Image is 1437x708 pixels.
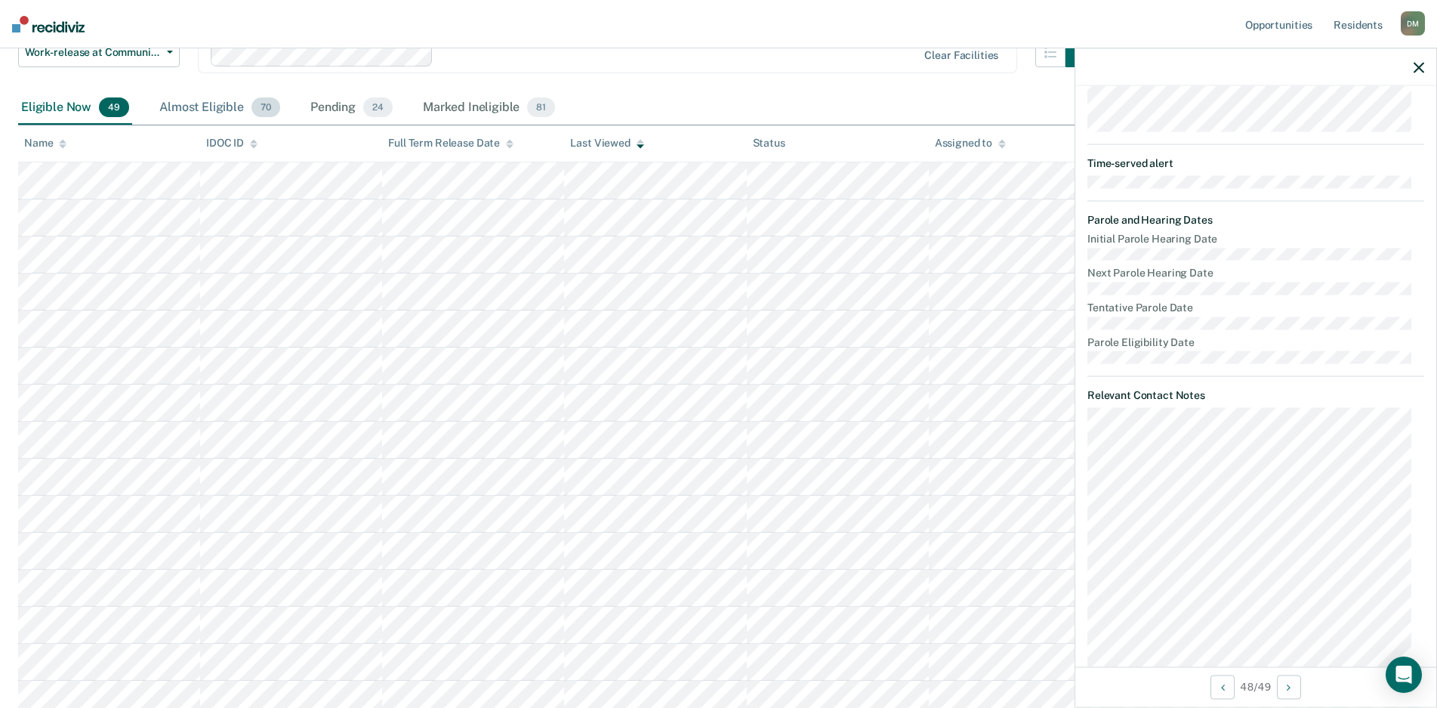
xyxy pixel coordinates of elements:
div: Clear facilities [924,49,998,62]
div: Open Intercom Messenger [1386,657,1422,693]
dt: Next Parole Hearing Date [1087,267,1424,280]
div: Marked Ineligible [420,91,558,125]
div: Almost Eligible [156,91,283,125]
div: Assigned to [935,137,1006,150]
div: Eligible Now [18,91,132,125]
dt: Parole Eligibility Date [1087,335,1424,348]
div: Pending [307,91,396,125]
dt: Initial Parole Hearing Date [1087,232,1424,245]
div: Name [24,137,66,150]
span: 24 [363,97,393,117]
span: 81 [527,97,555,117]
dt: Tentative Parole Date [1087,301,1424,314]
dt: Relevant Contact Notes [1087,389,1424,402]
span: 49 [99,97,129,117]
dt: Time-served alert [1087,157,1424,170]
div: Last Viewed [570,137,643,150]
div: Full Term Release Date [388,137,513,150]
dt: Parole and Hearing Dates [1087,214,1424,227]
button: Next Opportunity [1277,675,1301,699]
div: IDOC ID [206,137,257,150]
div: 48 / 49 [1075,666,1436,706]
button: Previous Opportunity [1210,675,1235,699]
img: Recidiviz [12,16,85,32]
span: Work-release at Community Reentry Centers [25,46,161,59]
span: 70 [251,97,280,117]
div: Status [753,137,785,150]
div: D M [1401,11,1425,36]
